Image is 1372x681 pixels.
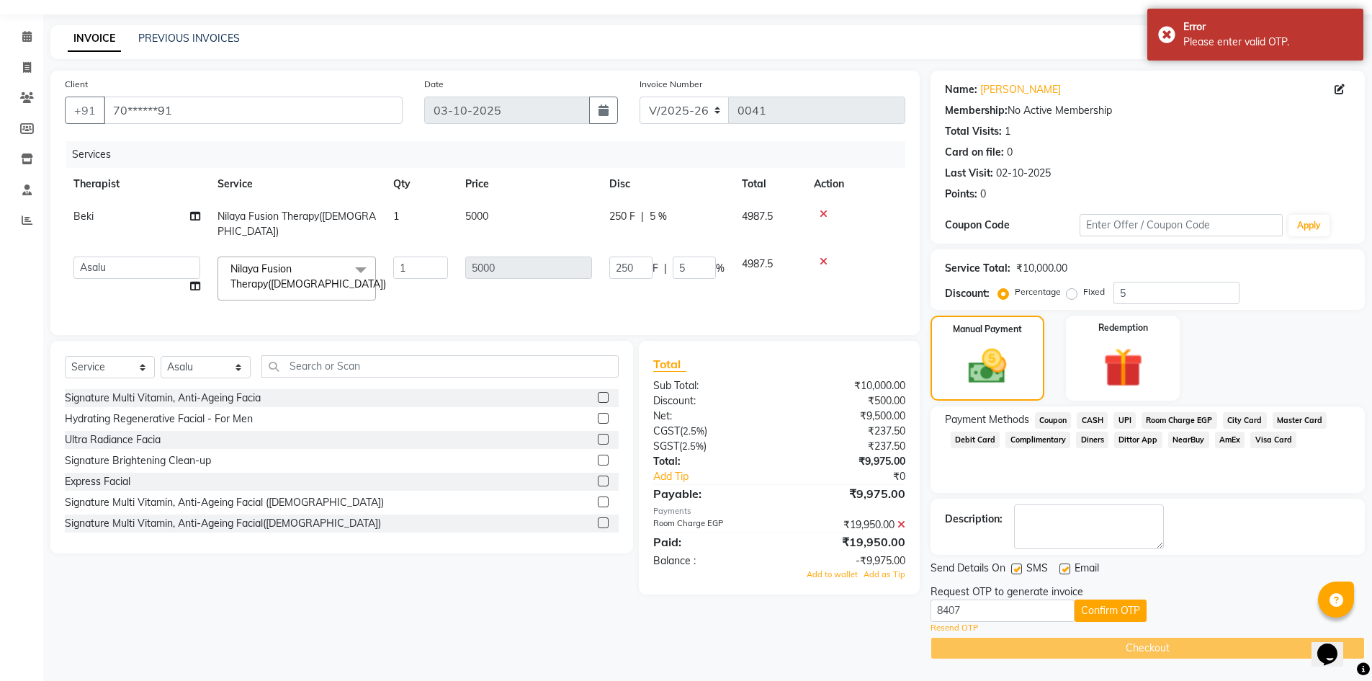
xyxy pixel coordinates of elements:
[653,357,686,372] span: Total
[779,378,916,393] div: ₹10,000.00
[931,561,1005,579] span: Send Details On
[642,517,779,533] div: Room Charge EGP
[642,485,779,502] div: Payable:
[779,517,916,533] div: ₹19,950.00
[1075,561,1099,579] span: Email
[465,210,488,223] span: 5000
[642,533,779,551] div: Paid:
[945,512,1003,527] div: Description:
[1312,623,1358,667] iframe: chat widget
[653,440,679,453] span: SGST
[951,432,1000,448] span: Debit Card
[1250,432,1296,448] span: Visa Card
[1075,600,1147,622] button: Confirm OTP
[945,261,1010,276] div: Service Total:
[650,209,667,224] span: 5 %
[642,439,779,454] div: ( )
[742,257,773,270] span: 4987.5
[218,210,376,238] span: Nilaya Fusion Therapy([DEMOGRAPHIC_DATA])
[642,454,779,469] div: Total:
[65,453,211,468] div: Signature Brightening Clean-up
[1007,145,1013,160] div: 0
[641,209,644,224] span: |
[980,82,1061,97] a: [PERSON_NAME]
[1005,432,1070,448] span: Complimentary
[1113,412,1136,429] span: UPI
[457,168,601,200] th: Price
[65,97,105,124] button: +91
[683,425,704,437] span: 2.5%
[980,187,986,202] div: 0
[68,26,121,52] a: INVOICE
[1015,285,1061,298] label: Percentage
[642,469,802,484] a: Add Tip
[642,393,779,409] div: Discount:
[945,412,1029,427] span: Payment Methods
[1083,285,1105,298] label: Fixed
[1016,261,1067,276] div: ₹10,000.00
[733,168,805,200] th: Total
[716,261,725,276] span: %
[640,78,702,91] label: Invoice Number
[945,82,977,97] div: Name:
[1142,412,1217,429] span: Room Charge EGP
[65,78,88,91] label: Client
[945,124,1002,139] div: Total Visits:
[779,409,916,424] div: ₹9,500.00
[779,553,916,569] div: -₹9,975.00
[65,168,209,200] th: Therapist
[642,424,779,439] div: ( )
[664,261,667,276] span: |
[945,286,990,301] div: Discount:
[779,533,916,551] div: ₹19,950.00
[1098,321,1148,334] label: Redemption
[609,209,635,224] span: 250 F
[386,277,393,290] a: x
[931,600,1075,622] input: Enter OTP
[1183,19,1353,35] div: Error
[230,262,386,290] span: Nilaya Fusion Therapy([DEMOGRAPHIC_DATA])
[653,424,680,437] span: CGST
[1076,432,1108,448] span: Diners
[805,168,905,200] th: Action
[65,495,384,510] div: Signature Multi Vitamin, Anti-Ageing Facial ([DEMOGRAPHIC_DATA])
[385,168,457,200] th: Qty
[138,32,240,45] a: PREVIOUS INVOICES
[956,344,1018,388] img: _cash.svg
[945,218,1080,233] div: Coupon Code
[1114,432,1162,448] span: Dittor App
[945,145,1004,160] div: Card on file:
[653,505,905,517] div: Payments
[65,474,130,489] div: Express Facial
[945,187,977,202] div: Points:
[104,97,403,124] input: Search by Name/Mobile/Email/Code
[209,168,385,200] th: Service
[779,424,916,439] div: ₹237.50
[66,141,916,168] div: Services
[1168,432,1209,448] span: NearBuy
[1077,412,1108,429] span: CASH
[1091,343,1155,392] img: _gift.svg
[65,411,253,427] div: Hydrating Regenerative Facial - For Men
[424,78,444,91] label: Date
[1288,215,1330,236] button: Apply
[996,166,1051,181] div: 02-10-2025
[779,393,916,409] div: ₹500.00
[65,432,161,448] div: Ultra Radiance Facia
[601,168,733,200] th: Disc
[642,378,779,393] div: Sub Total:
[261,355,619,378] input: Search or Scan
[653,261,658,276] span: F
[1273,412,1327,429] span: Master Card
[1183,35,1353,50] div: Please enter valid OTP.
[73,210,94,223] span: Beki
[1223,412,1267,429] span: City Card
[945,103,1008,118] div: Membership:
[1026,561,1048,579] span: SMS
[1035,412,1072,429] span: Coupon
[65,516,381,531] div: Signature Multi Vitamin, Anti-Ageing Facial([DEMOGRAPHIC_DATA])
[742,210,773,223] span: 4987.5
[1080,214,1283,236] input: Enter Offer / Coupon Code
[642,409,779,424] div: Net:
[945,103,1350,118] div: No Active Membership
